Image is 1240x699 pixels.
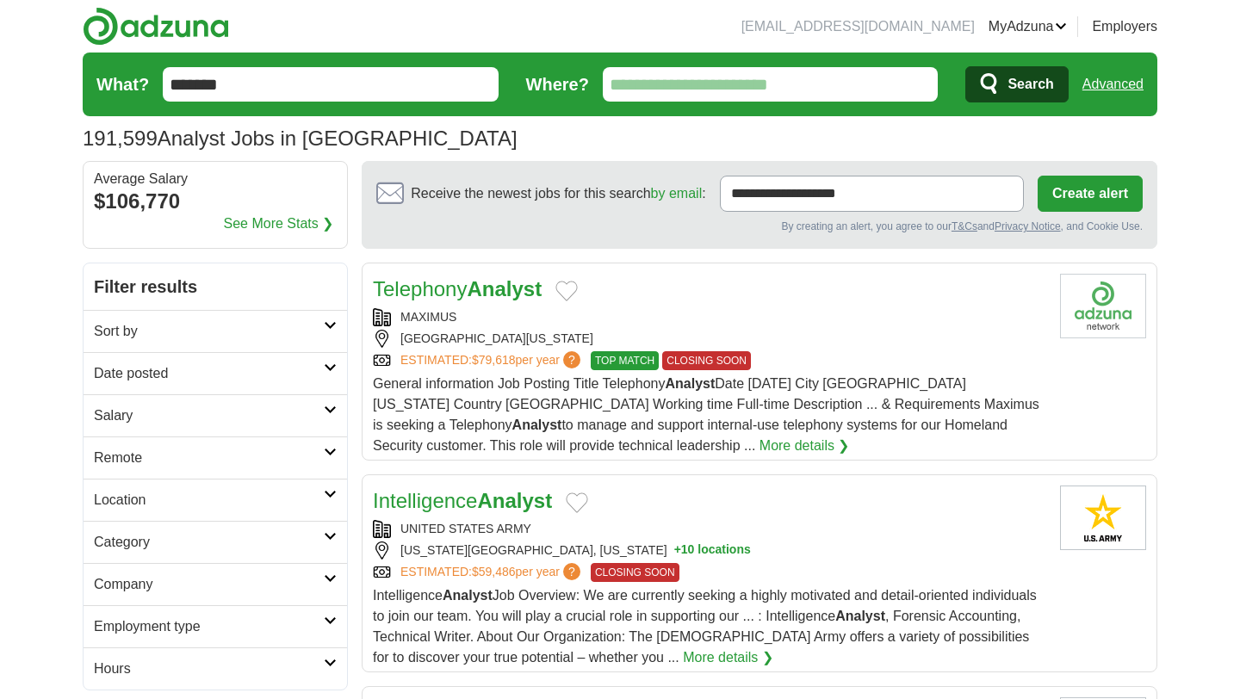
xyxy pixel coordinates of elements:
[683,647,773,668] a: More details ❯
[512,418,562,432] strong: Analyst
[1060,486,1146,550] img: United States Army logo
[94,321,324,342] h2: Sort by
[94,532,324,553] h2: Category
[400,522,531,535] a: UNITED STATES ARMY
[566,492,588,513] button: Add to favorite jobs
[84,394,347,436] a: Salary
[759,436,850,456] a: More details ❯
[94,574,324,595] h2: Company
[741,16,975,37] li: [EMAIL_ADDRESS][DOMAIN_NAME]
[94,363,324,384] h2: Date posted
[84,479,347,521] a: Location
[94,172,337,186] div: Average Salary
[472,353,516,367] span: $79,618
[84,647,347,690] a: Hours
[989,16,1068,37] a: MyAdzuna
[373,588,1037,665] span: Intelligence Job Overview: We are currently seeking a highly motivated and detail-oriented indivi...
[1008,67,1053,102] span: Search
[591,563,679,582] span: CLOSING SOON
[1060,274,1146,338] img: Company logo
[83,127,518,150] h1: Analyst Jobs in [GEOGRAPHIC_DATA]
[555,281,578,301] button: Add to favorite jobs
[952,220,977,232] a: T&Cs
[1092,16,1157,37] a: Employers
[94,659,324,679] h2: Hours
[563,563,580,580] span: ?
[224,213,334,234] a: See More Stats ❯
[94,448,324,468] h2: Remote
[373,541,1046,560] div: [US_STATE][GEOGRAPHIC_DATA], [US_STATE]
[84,605,347,647] a: Employment type
[411,183,705,204] span: Receive the newest jobs for this search :
[526,71,589,97] label: Where?
[965,66,1068,102] button: Search
[373,330,1046,348] div: [GEOGRAPHIC_DATA][US_STATE]
[665,376,715,391] strong: Analyst
[94,616,324,637] h2: Employment type
[400,563,584,582] a: ESTIMATED:$59,486per year?
[94,490,324,510] h2: Location
[443,588,493,603] strong: Analyst
[84,263,347,310] h2: Filter results
[84,310,347,352] a: Sort by
[94,405,324,426] h2: Salary
[83,123,158,154] span: 191,599
[835,609,885,623] strong: Analyst
[376,219,1143,234] div: By creating an alert, you agree to our and , and Cookie Use.
[472,565,516,578] span: $59,486
[400,351,584,370] a: ESTIMATED:$79,618per year?
[83,7,229,46] img: Adzuna logo
[84,563,347,605] a: Company
[373,277,542,300] a: TelephonyAnalyst
[84,521,347,563] a: Category
[373,308,1046,326] div: MAXIMUS
[373,376,1039,453] span: General information Job Posting Title Telephony Date [DATE] City [GEOGRAPHIC_DATA] [US_STATE] Cou...
[563,351,580,368] span: ?
[477,489,552,512] strong: Analyst
[84,352,347,394] a: Date posted
[651,186,703,201] a: by email
[94,186,337,217] div: $106,770
[1082,67,1144,102] a: Advanced
[467,277,542,300] strong: Analyst
[1038,176,1143,212] button: Create alert
[995,220,1061,232] a: Privacy Notice
[591,351,659,370] span: TOP MATCH
[662,351,751,370] span: CLOSING SOON
[373,489,552,512] a: IntelligenceAnalyst
[84,436,347,479] a: Remote
[96,71,149,97] label: What?
[674,541,751,560] button: +10 locations
[674,541,681,560] span: +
